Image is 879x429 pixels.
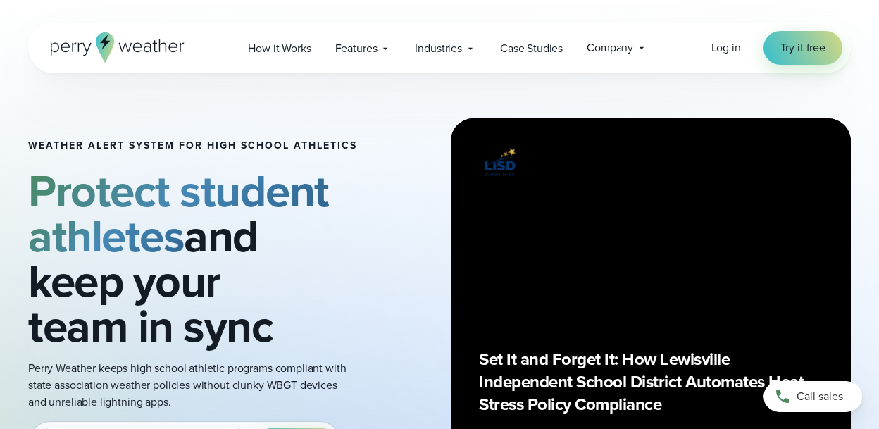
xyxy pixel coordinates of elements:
a: How it Works [236,34,323,63]
span: Call sales [797,388,843,405]
p: Perry Weather keeps high school athletic programs compliant with state association weather polici... [28,360,358,411]
span: Case Studies [500,40,563,57]
a: Case Studies [488,34,575,63]
img: Lewisville ISD logo [479,147,521,178]
span: Features [335,40,378,57]
a: Log in [711,39,741,56]
strong: Protect student athletes [28,158,329,269]
h2: and keep your team in sync [28,168,358,349]
span: Company [587,39,633,56]
span: How it Works [248,40,311,57]
a: Call sales [763,381,862,412]
h1: Weather Alert System for High School Athletics [28,140,358,151]
p: Set It and Forget It: How Lewisville Independent School District Automates Heat Stress Policy Com... [479,348,823,416]
span: Industries [415,40,462,57]
a: Try it free [763,31,842,65]
span: Try it free [780,39,825,56]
